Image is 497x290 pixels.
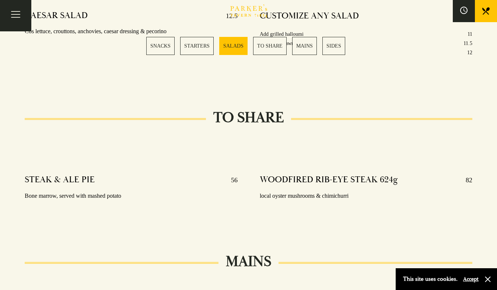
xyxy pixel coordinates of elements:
h4: CAESAR SALAD [25,10,88,22]
a: 5 / 6 [292,37,317,55]
h4: WOODFIRED RIB-EYE STEAK 624g [260,174,398,186]
p: 82 [458,174,472,186]
h2: TO SHARE [206,109,291,127]
p: This site uses cookies. [403,274,458,284]
a: 6 / 6 [322,37,345,55]
p: local oyster mushrooms & chimichurri [260,191,472,201]
a: 2 / 6 [180,37,214,55]
p: 12.5 [218,10,238,22]
a: 3 / 6 [219,37,248,55]
p: 56 [224,174,238,186]
h4: STEAK & ALE PIE [25,174,95,186]
button: Close and accept [484,276,491,283]
a: 1 / 6 [146,37,175,55]
h4: CUSTOMIZE ANY SALAD [260,10,359,21]
h2: MAINS [218,253,279,270]
a: 4 / 6 [253,37,287,55]
button: Accept [463,276,479,283]
p: Bone marrow, served with mashed potato [25,191,237,201]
